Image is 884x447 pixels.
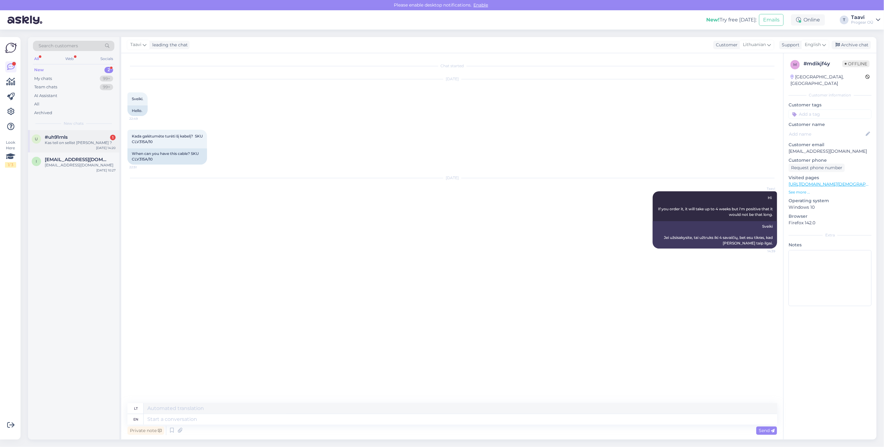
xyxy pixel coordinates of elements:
[653,221,777,249] div: Sveiki Jei užsisakysite, tai užtruks iki 4 savaičių, bet esu tikras, kad [PERSON_NAME] taip ilgai.
[789,204,872,211] p: Windows 10
[64,55,75,63] div: Web
[840,16,849,24] div: T
[64,121,84,126] span: New chats
[34,110,52,116] div: Archived
[35,137,38,141] span: u
[789,157,872,164] p: Customer phone
[789,189,872,195] p: See more ...
[36,159,37,164] span: i
[789,121,872,128] p: Customer name
[789,131,864,137] input: Add name
[789,148,872,155] p: [EMAIL_ADDRESS][DOMAIN_NAME]
[96,146,116,150] div: [DATE] 14:20
[789,175,872,181] p: Visited pages
[779,42,799,48] div: Support
[34,76,52,82] div: My chats
[789,213,872,220] p: Browser
[789,164,845,172] div: Request phone number
[127,105,148,116] div: Hello.
[104,67,113,73] div: 2
[110,135,116,140] div: 1
[34,101,39,107] div: All
[5,140,16,168] div: Look Here
[132,134,203,144] span: Kada galėtumėte turėti šį kabelį? SKU CLV315A/10
[134,414,139,425] div: en
[752,186,775,191] span: Taavi
[706,17,720,23] b: New!
[752,249,775,254] span: 14:39
[96,168,116,173] div: [DATE] 10:27
[789,232,872,238] div: Extra
[803,60,842,68] div: # mdikjf4y
[743,41,766,48] span: Lithuanian
[805,41,821,48] span: English
[759,428,775,433] span: Send
[34,93,57,99] div: AI Assistant
[789,242,872,248] p: Notes
[842,60,870,67] span: Offline
[127,148,207,165] div: When can you have this cable? SKU CLV315A/10
[127,63,777,69] div: Chat started
[713,42,738,48] div: Customer
[759,14,784,26] button: Emails
[127,76,777,82] div: [DATE]
[851,15,880,25] a: TaaviProgear OÜ
[5,42,17,54] img: Askly Logo
[134,403,138,414] div: lt
[127,426,164,435] div: Private note
[39,43,78,49] span: Search customers
[832,41,871,49] div: Archive chat
[33,55,40,63] div: All
[472,2,490,8] span: Enable
[789,198,872,204] p: Operating system
[851,15,873,20] div: Taavi
[45,140,116,146] div: Kas teil on sellist [PERSON_NAME] ?
[790,74,865,87] div: [GEOGRAPHIC_DATA], [GEOGRAPHIC_DATA]
[789,109,872,119] input: Add a tag
[34,67,44,73] div: New
[851,20,873,25] div: Progear OÜ
[794,62,797,67] span: m
[5,162,16,168] div: 1 / 3
[706,16,757,24] div: Try free [DATE]:
[34,84,57,90] div: Team chats
[45,162,116,168] div: [EMAIL_ADDRESS][DOMAIN_NAME]
[789,220,872,226] p: Firefox 142.0
[45,157,109,162] span: izzuddinapandi@gmail.com
[130,41,141,48] span: Taavi
[789,92,872,98] div: Customer information
[129,165,153,170] span: 22:51
[100,84,113,90] div: 99+
[99,55,114,63] div: Socials
[150,42,188,48] div: leading the chat
[132,96,143,101] span: Sveiki.
[129,116,153,121] span: 22:49
[100,76,113,82] div: 99+
[791,14,825,26] div: Online
[127,175,777,181] div: [DATE]
[789,142,872,148] p: Customer email
[789,102,872,108] p: Customer tags
[45,134,68,140] span: #uh91rnls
